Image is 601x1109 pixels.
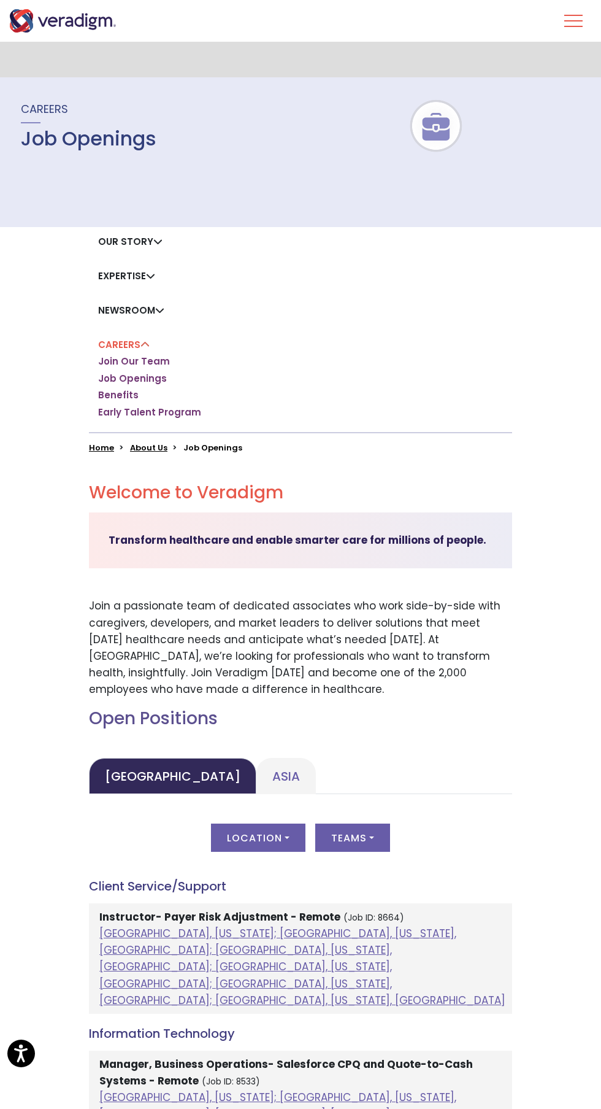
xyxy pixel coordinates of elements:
a: Benefits [98,389,139,401]
h1: Job Openings [21,127,156,150]
h4: Information Technology [89,1026,512,1041]
small: (Job ID: 8664) [343,912,404,924]
a: [GEOGRAPHIC_DATA], [US_STATE]; [GEOGRAPHIC_DATA], [US_STATE], [GEOGRAPHIC_DATA]; [GEOGRAPHIC_DATA... [99,926,505,1008]
a: About Us [130,442,167,454]
a: Early Talent Program [98,406,201,419]
a: Careers [98,338,150,351]
button: Toggle Navigation Menu [564,5,583,37]
a: Our Story [98,235,163,248]
strong: Manager, Business Operations- Salesforce CPQ and Quote-to-Cash Systems - Remote [99,1057,473,1088]
button: Teams [315,824,390,852]
a: Job Openings [98,373,167,385]
h2: Welcome to Veradigm [89,482,512,503]
h4: Client Service/Support [89,879,512,894]
a: [GEOGRAPHIC_DATA] [89,758,256,794]
span: Careers [21,101,68,117]
h2: Open Positions [89,708,512,729]
strong: Instructor- Payer Risk Adjustment - Remote [99,910,340,924]
img: Veradigm logo [9,9,117,33]
p: Join a passionate team of dedicated associates who work side-by-side with caregivers, developers,... [89,598,512,698]
a: Expertise [98,269,155,282]
a: Home [89,442,114,454]
button: Location [211,824,305,852]
a: Asia [256,758,316,794]
small: (Job ID: 8533) [202,1076,260,1088]
a: Newsroom [98,304,164,317]
strong: Transform healthcare and enable smarter care for millions of people. [109,533,486,547]
a: Join Our Team [98,355,170,368]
